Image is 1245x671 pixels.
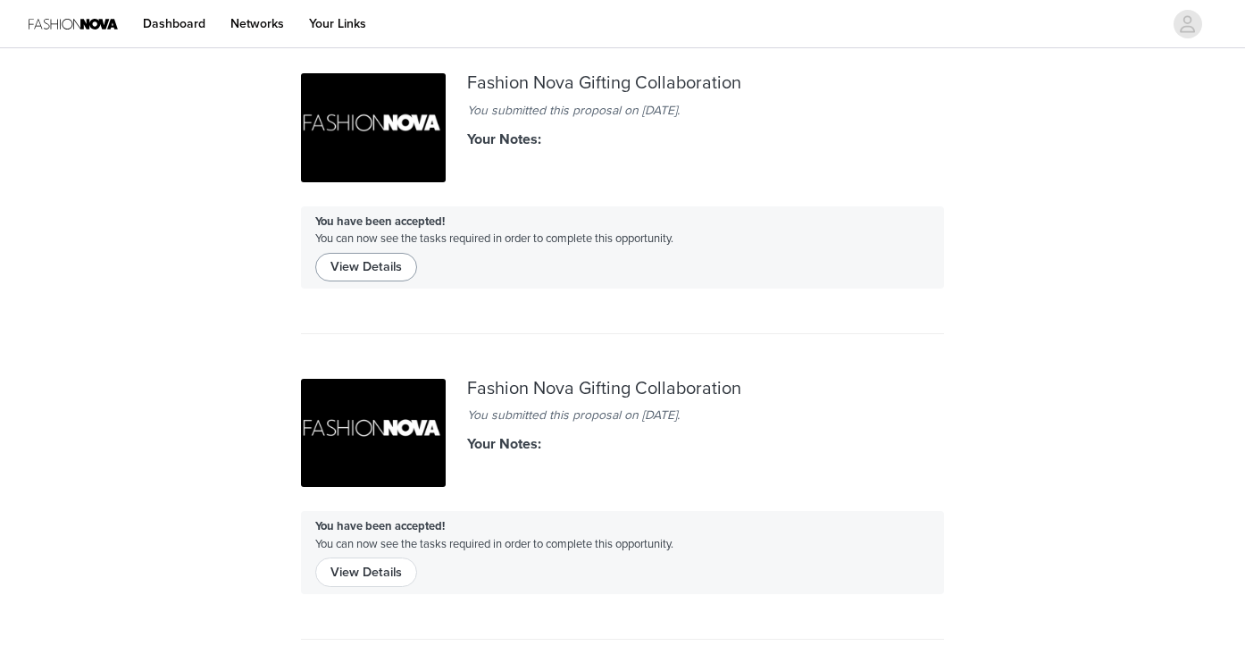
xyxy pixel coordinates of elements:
[29,4,118,44] img: Fashion Nova Logo
[315,558,417,586] button: View Details
[220,4,295,44] a: Networks
[132,4,216,44] a: Dashboard
[467,130,541,148] strong: Your Notes:
[315,558,417,573] a: View Details
[315,214,445,229] strong: You have been accepted!
[467,406,778,424] div: You submitted this proposal on [DATE].
[315,253,417,281] button: View Details
[301,206,944,289] div: You can now see the tasks required in order to complete this opportunity.
[467,73,778,94] div: Fashion Nova Gifting Collaboration
[315,254,417,268] a: View Details
[467,435,541,453] strong: Your Notes:
[301,73,446,182] img: d00bcb09-6d98-42ad-8dde-ce25cbd900d3.png
[301,379,446,488] img: d00bcb09-6d98-42ad-8dde-ce25cbd900d3.png
[1179,10,1196,38] div: avatar
[298,4,377,44] a: Your Links
[315,519,445,533] strong: You have been accepted!
[467,379,778,399] div: Fashion Nova Gifting Collaboration
[301,511,944,593] div: You can now see the tasks required in order to complete this opportunity.
[467,101,778,120] div: You submitted this proposal on [DATE].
